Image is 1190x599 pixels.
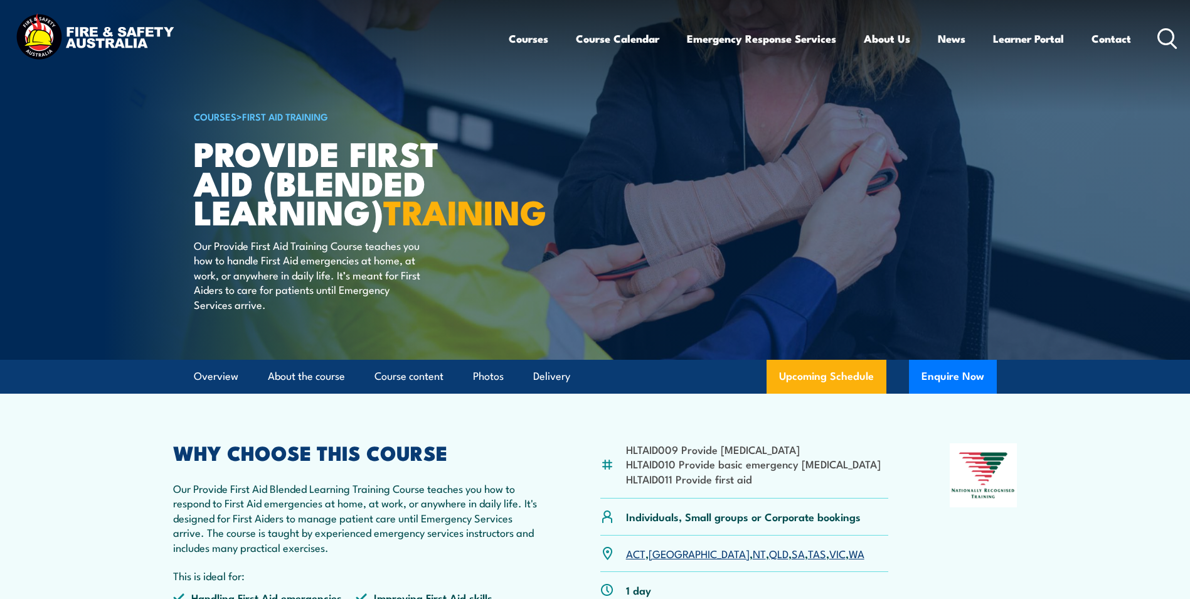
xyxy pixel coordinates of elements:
h2: WHY CHOOSE THIS COURSE [173,443,539,461]
a: [GEOGRAPHIC_DATA] [649,546,750,561]
a: Course Calendar [576,22,659,55]
a: News [938,22,965,55]
a: Courses [509,22,548,55]
h1: Provide First Aid (Blended Learning) [194,138,504,226]
p: , , , , , , , [626,546,864,561]
p: This is ideal for: [173,568,539,583]
button: Enquire Now [909,360,997,394]
li: HLTAID011 Provide first aid [626,472,881,486]
a: WA [849,546,864,561]
a: About Us [864,22,910,55]
li: HLTAID009 Provide [MEDICAL_DATA] [626,442,881,456]
a: QLD [769,546,789,561]
p: 1 day [626,583,651,597]
a: Emergency Response Services [687,22,836,55]
a: Upcoming Schedule [767,360,886,394]
a: ACT [626,546,645,561]
p: Our Provide First Aid Training Course teaches you how to handle First Aid emergencies at home, at... [194,238,423,311]
a: Course content [375,360,444,393]
p: Our Provide First Aid Blended Learning Training Course teaches you how to respond to First Aid em... [173,481,539,554]
a: SA [792,546,805,561]
a: Learner Portal [993,22,1064,55]
li: HLTAID010 Provide basic emergency [MEDICAL_DATA] [626,456,881,471]
a: About the course [268,360,345,393]
img: Nationally Recognised Training logo. [950,443,1017,507]
a: NT [753,546,766,561]
a: TAS [808,546,826,561]
a: Delivery [533,360,570,393]
p: Individuals, Small groups or Corporate bookings [626,509,861,524]
a: Contact [1092,22,1131,55]
a: VIC [829,546,846,561]
a: Photos [473,360,504,393]
a: First Aid Training [242,109,328,123]
strong: TRAINING [383,185,546,237]
a: COURSES [194,109,236,123]
h6: > [194,109,504,124]
a: Overview [194,360,238,393]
